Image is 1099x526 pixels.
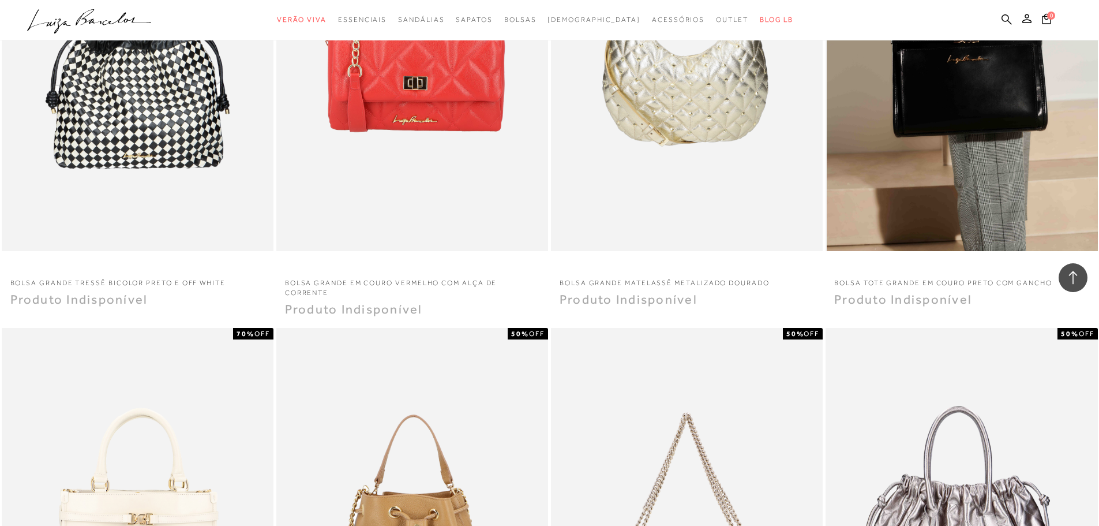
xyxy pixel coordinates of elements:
[1047,12,1055,20] span: 0
[760,9,793,31] a: BLOG LB
[2,271,273,288] a: BOLSA GRANDE TRESSÊ BICOLOR PRETO E OFF WHITE
[504,9,537,31] a: categoryNavScreenReaderText
[1038,13,1055,28] button: 0
[547,16,640,24] span: [DEMOGRAPHIC_DATA]
[285,302,423,316] span: Produto Indisponível
[834,292,972,307] span: Produto Indisponível
[338,16,387,24] span: Essenciais
[511,330,529,338] strong: 50%
[398,9,444,31] a: categoryNavScreenReaderText
[760,16,793,24] span: BLOG LB
[456,16,492,24] span: Sapatos
[560,292,697,307] span: Produto Indisponível
[276,271,548,298] a: BOLSA GRANDE EM COURO VERMELHO COM ALÇA DE CORRENTE
[804,330,819,338] span: OFF
[1079,330,1094,338] span: OFF
[277,9,327,31] a: categoryNavScreenReaderText
[652,9,704,31] a: categoryNavScreenReaderText
[551,271,823,288] a: BOLSA GRANDE MATELASSÊ METALIZADO DOURADO
[547,9,640,31] a: noSubCategoriesText
[456,9,492,31] a: categoryNavScreenReaderText
[716,9,748,31] a: categoryNavScreenReaderText
[716,16,748,24] span: Outlet
[237,330,254,338] strong: 70%
[338,9,387,31] a: categoryNavScreenReaderText
[786,330,804,338] strong: 50%
[10,292,148,307] span: Produto Indisponível
[277,16,327,24] span: Verão Viva
[826,271,1097,288] a: BOLSA TOTE GRANDE EM COURO PRETO COM GANCHO
[254,330,270,338] span: OFF
[1061,330,1079,338] strong: 50%
[504,16,537,24] span: Bolsas
[529,330,545,338] span: OFF
[652,16,704,24] span: Acessórios
[398,16,444,24] span: Sandálias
